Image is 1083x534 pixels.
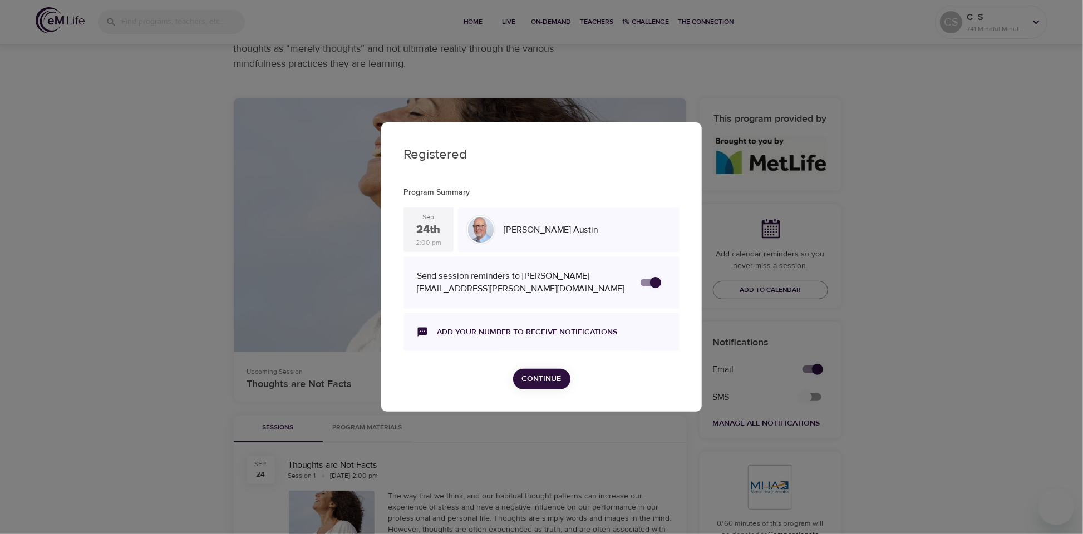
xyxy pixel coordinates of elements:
button: Continue [513,369,570,389]
p: Program Summary [403,187,680,199]
p: Registered [403,145,680,165]
div: 2:00 pm [416,238,441,248]
div: [PERSON_NAME] Austin [499,219,675,241]
div: 24th [417,222,441,238]
div: Send session reminders to [PERSON_NAME][EMAIL_ADDRESS][PERSON_NAME][DOMAIN_NAME] [417,270,629,295]
div: Sep [423,212,435,222]
a: Add your number to receive notifications [437,327,617,338]
span: Continue [522,372,562,386]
